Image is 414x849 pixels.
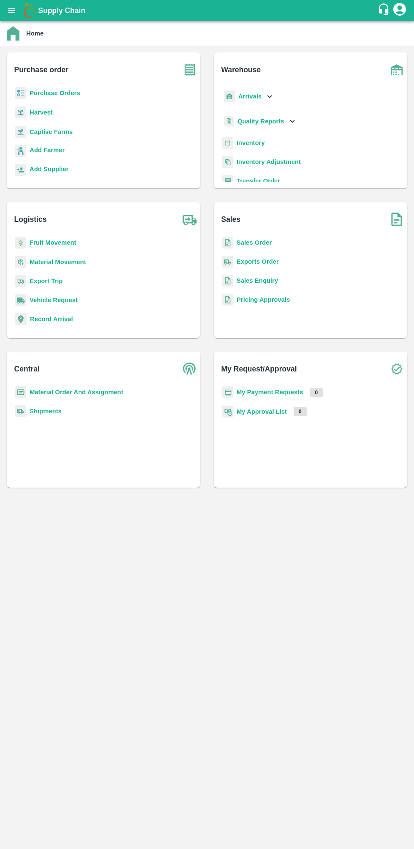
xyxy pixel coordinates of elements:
p: 0 [310,388,323,397]
img: reciept [15,87,26,99]
b: Logistics [14,213,47,225]
a: My Payment Requests [237,389,303,396]
img: inventory [222,156,233,168]
a: Purchase Orders [30,90,80,96]
img: approval [222,405,233,418]
img: soSales [386,209,407,230]
a: Record Arrival [30,316,73,322]
img: central [179,358,200,379]
b: Supply Chain [38,6,85,15]
a: Inventory Adjustment [237,158,301,165]
img: truck [179,209,200,230]
a: Add Supplier [30,164,68,176]
img: supplier [15,164,26,176]
img: warehouse [386,59,407,80]
img: qualityReport [224,116,234,127]
img: logo [21,2,38,19]
b: Warehouse [221,64,261,76]
img: vehicle [15,294,26,306]
b: Central [14,363,40,375]
b: Add Supplier [30,166,68,172]
a: Exports Order [237,258,279,265]
div: customer-support [377,3,392,18]
img: sales [222,275,233,287]
img: shipments [222,256,233,268]
b: My Request/Approval [221,363,297,375]
div: Arrivals [222,87,275,106]
img: fruit [15,237,26,249]
a: My Approval List [237,408,287,415]
div: account of current user [392,2,407,19]
a: Transfer Order [237,177,280,184]
b: Purchase order [14,64,68,76]
img: sales [222,294,233,306]
img: harvest [15,126,26,138]
a: Supply Chain [38,5,377,16]
img: farmer [15,145,26,157]
b: Quality Reports [237,118,284,125]
img: harvest [15,106,26,119]
a: Export Trip [30,278,63,284]
img: recordArrival [15,313,27,325]
a: Fruit Movement [30,239,76,246]
a: Pricing Approvals [237,296,290,303]
img: payment [222,386,233,399]
img: purchase [179,59,200,80]
a: Material Movement [30,259,86,265]
img: whArrival [224,90,235,103]
img: sales [222,237,233,249]
img: centralMaterial [15,386,26,399]
b: Sales [221,213,241,225]
a: Sales Enquiry [237,277,278,284]
a: Inventory [237,139,265,146]
button: open drawer [2,1,21,20]
a: Shipments [30,408,62,415]
b: Arrivals [238,93,261,100]
b: Add Farmer [30,147,65,153]
img: home [7,26,19,41]
a: Captive Farms [30,128,73,135]
b: Home [26,30,44,37]
img: shipments [15,405,26,418]
a: Vehicle Request [30,297,78,303]
img: material [15,256,26,268]
img: whInventory [222,137,233,149]
a: Harvest [30,109,52,116]
a: Sales Order [237,239,272,246]
p: 0 [294,407,307,416]
div: Quality Reports [222,113,297,130]
img: delivery [15,275,26,287]
img: check [386,358,407,379]
a: Add Farmer [30,145,65,157]
img: whTransfer [222,175,233,187]
a: Material Order And Assignment [30,389,123,396]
